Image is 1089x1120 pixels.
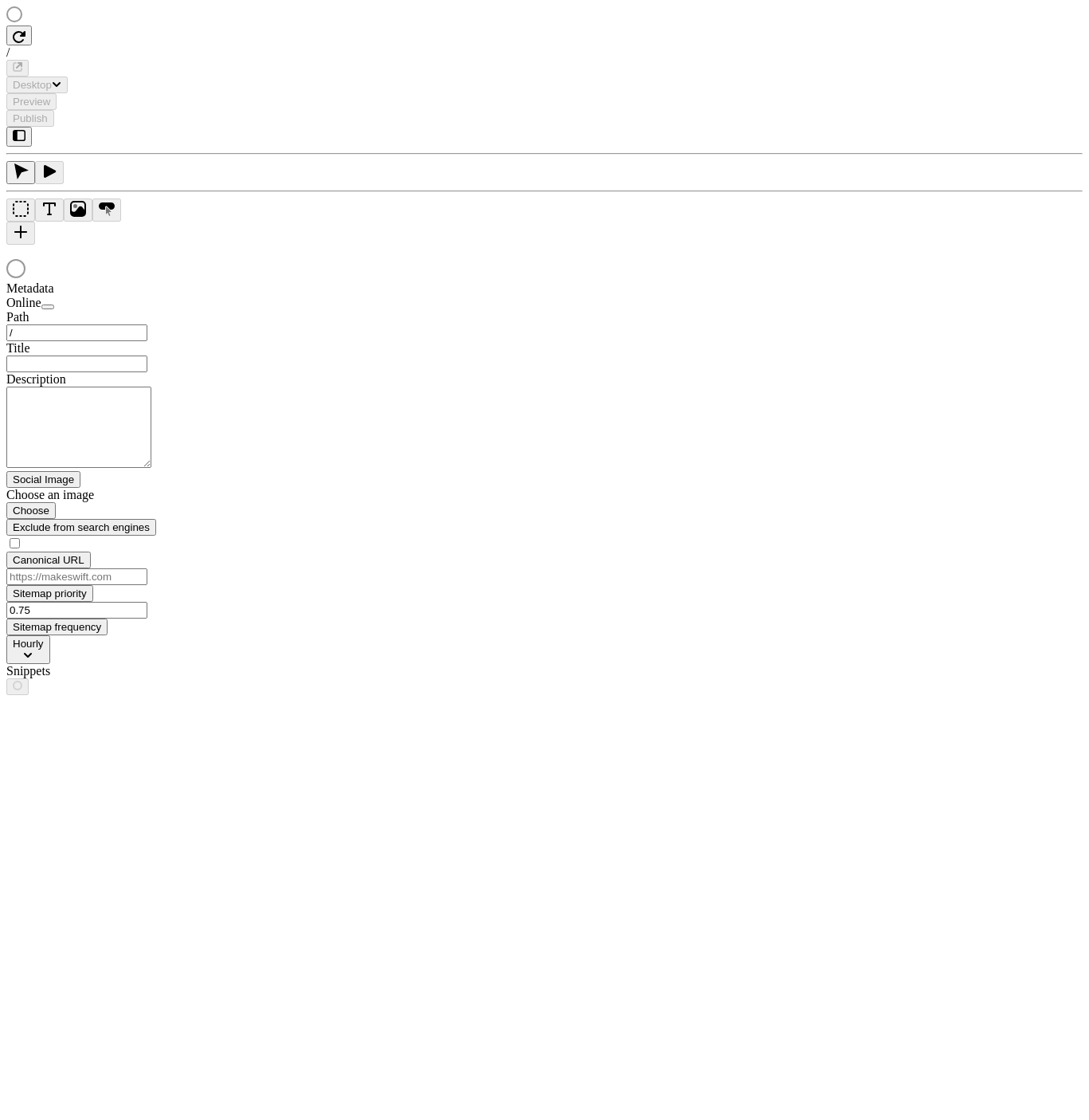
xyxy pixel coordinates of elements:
span: Canonical URL [13,554,84,566]
span: Description [6,372,66,386]
span: Path [6,310,29,324]
button: Button [92,198,121,222]
button: Publish [6,110,54,127]
span: Preview [13,96,50,108]
button: Hourly [6,635,50,664]
span: Exclude from search engines [13,521,150,533]
input: https://makeswift.com [6,568,147,585]
span: Hourly [13,638,44,650]
button: Choose [6,502,56,519]
span: Choose [13,505,49,517]
button: Exclude from search engines [6,519,156,536]
span: Sitemap priority [13,588,87,599]
button: Sitemap frequency [6,619,108,635]
div: / [6,45,1083,60]
span: Desktop [13,79,52,91]
button: Canonical URL [6,552,91,568]
span: Publish [13,112,48,124]
button: Preview [6,93,57,110]
div: Metadata [6,281,198,296]
span: Title [6,341,30,355]
button: Box [6,198,35,222]
button: Text [35,198,64,222]
span: Social Image [13,474,74,485]
span: Sitemap frequency [13,621,101,633]
div: Choose an image [6,488,198,502]
div: Snippets [6,664,198,678]
span: Online [6,296,41,309]
button: Image [64,198,92,222]
button: Sitemap priority [6,585,93,602]
button: Desktop [6,77,68,93]
button: Social Image [6,471,80,488]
